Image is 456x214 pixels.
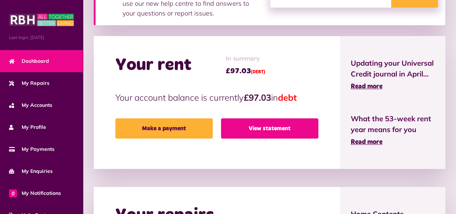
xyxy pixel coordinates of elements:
[251,70,265,74] span: (DEBT)
[226,54,265,64] span: In summary
[9,13,74,27] img: MyRBH
[244,92,271,103] strong: £97.03
[351,139,382,145] span: Read more
[9,123,46,131] span: My Profile
[9,34,74,41] span: Last login: [DATE]
[9,189,17,197] span: 0
[351,83,382,90] span: Read more
[115,118,213,139] a: Make a payment
[9,189,61,197] span: My Notifications
[351,113,435,135] span: What the 53-week rent year means for you
[226,66,265,77] span: £97.03
[9,57,49,65] span: Dashboard
[221,118,318,139] a: View statement
[278,92,297,103] span: debt
[351,58,435,79] span: Updating your Universal Credit journal in April...
[9,79,49,87] span: My Repairs
[9,101,52,109] span: My Accounts
[351,113,435,147] a: What the 53-week rent year means for you Read more
[115,91,318,104] p: Your account balance is currently in
[9,167,53,175] span: My Enquiries
[351,58,435,92] a: Updating your Universal Credit journal in April... Read more
[9,145,54,153] span: My Payments
[115,55,191,76] h2: Your rent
